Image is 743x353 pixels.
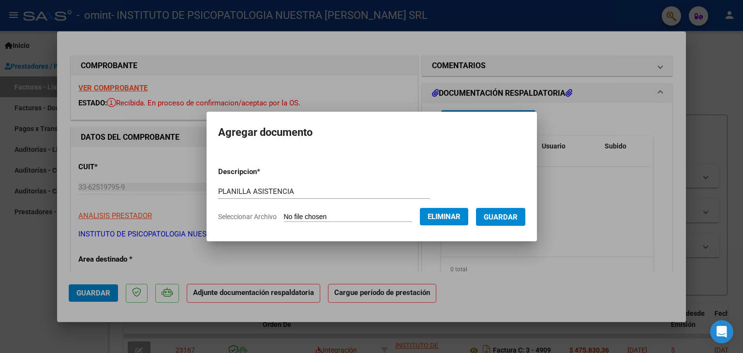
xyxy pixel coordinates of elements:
[218,123,525,142] h2: Agregar documento
[428,212,461,221] span: Eliminar
[710,320,733,343] div: Open Intercom Messenger
[476,208,525,226] button: Guardar
[218,166,311,177] p: Descripcion
[420,208,468,225] button: Eliminar
[484,213,518,221] span: Guardar
[218,213,277,221] span: Seleccionar Archivo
